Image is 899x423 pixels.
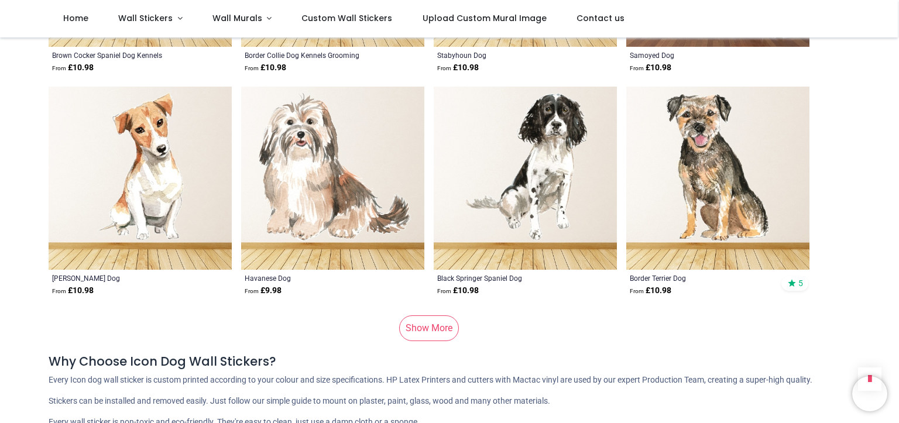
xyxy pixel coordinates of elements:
[399,315,459,341] a: Show More
[434,87,617,270] img: Black Springer Spaniel Dog Wall Sticker
[245,273,386,283] a: Havanese Dog
[630,288,644,294] span: From
[52,50,193,60] a: Brown Cocker Spaniel Dog Kennels Grooming
[626,87,809,270] img: Border Terrier Dog Wall Sticker
[212,12,262,24] span: Wall Murals
[52,273,193,283] a: [PERSON_NAME] Dog
[852,376,887,411] iframe: Brevo live chat
[437,50,578,60] a: Stabyhoun Dog
[52,65,66,71] span: From
[437,285,479,297] strong: £ 10.98
[49,353,850,370] h4: Why Choose Icon Dog Wall Stickers?
[630,50,771,60] a: Samoyed Dog
[245,62,286,74] strong: £ 10.98
[630,273,771,283] a: Border Terrier Dog
[245,288,259,294] span: From
[423,12,547,24] span: Upload Custom Mural Image
[437,62,479,74] strong: £ 10.98
[245,65,259,71] span: From
[49,374,850,386] p: Every Icon dog wall sticker is custom printed according to your colour and size specifications. H...
[118,12,173,24] span: Wall Stickers
[245,285,282,297] strong: £ 9.98
[52,285,94,297] strong: £ 10.98
[630,285,671,297] strong: £ 10.98
[52,62,94,74] strong: £ 10.98
[630,62,671,74] strong: £ 10.98
[241,87,424,270] img: Havanese Dog Wall Sticker
[630,65,644,71] span: From
[63,12,88,24] span: Home
[49,87,232,270] img: Jack Russell Dog Wall Sticker - Mod4
[577,12,625,24] span: Contact us
[301,12,392,24] span: Custom Wall Stickers
[798,278,803,288] span: 5
[49,396,850,407] p: Stickers can be installed and removed easily. Just follow our simple guide to mount on plaster, p...
[245,50,386,60] a: Border Collie Dog Kennels Grooming
[52,288,66,294] span: From
[437,273,578,283] a: Black Springer Spaniel Dog
[437,288,451,294] span: From
[437,65,451,71] span: From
